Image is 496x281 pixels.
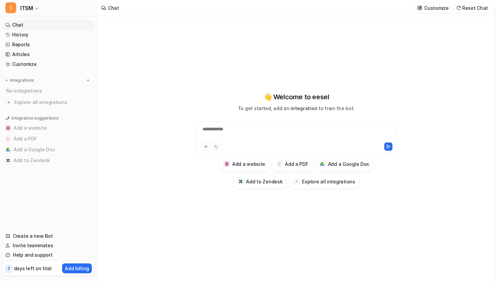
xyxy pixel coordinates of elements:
a: Reports [3,40,94,49]
button: Add a websiteAdd a website [3,123,94,133]
span: I [5,2,16,13]
a: Articles [3,50,94,59]
p: days left on trial [14,265,52,272]
h3: Add a website [232,160,265,168]
p: 7 [7,266,10,272]
p: 👋 Welcome to eesel [264,92,329,102]
p: Integrations [10,78,34,83]
button: Explore all integrations [289,174,359,189]
img: expand menu [4,78,9,83]
button: Add to ZendeskAdd to Zendesk [233,174,286,189]
button: Add a Google DocAdd a Google Doc [3,144,94,155]
h3: Add a PDF [285,160,308,168]
p: To get started, add an to train the bot. [238,105,355,112]
h3: Add to Zendesk [246,178,282,185]
button: Add to ZendeskAdd to Zendesk [3,155,94,166]
p: Integration suggestions [11,115,58,121]
img: Add a PDF [277,162,282,166]
img: customize [417,5,422,10]
a: Explore all integrations [3,98,94,107]
div: No integrations [4,85,94,96]
button: Add a websiteAdd a website [219,156,269,171]
a: Invite teammates [3,241,94,250]
img: explore all integrations [5,99,12,106]
h3: Explore all integrations [302,178,355,185]
span: ITSM [20,3,33,13]
img: Add a website [6,126,10,130]
img: Add a PDF [6,137,10,141]
span: Explore all integrations [14,97,91,108]
button: Customize [415,3,451,13]
button: Add a PDFAdd a PDF [3,133,94,144]
a: Help and support [3,250,94,260]
div: Chat [108,4,119,11]
span: integration [291,105,317,111]
button: Add a PDFAdd a PDF [272,156,312,171]
button: Integrations [3,77,36,84]
h3: Add a Google Doc [328,160,369,168]
button: Reset Chat [454,3,491,13]
img: Add a Google Doc [6,148,10,152]
a: Customize [3,59,94,69]
button: Add billing [62,263,92,273]
button: Add a Google DocAdd a Google Doc [315,156,374,171]
a: Create a new Bot [3,231,94,241]
img: reset [456,5,461,10]
img: Add a Google Doc [320,162,325,166]
img: Add to Zendesk [6,158,10,162]
a: History [3,30,94,40]
img: Add a website [225,162,229,166]
a: Chat [3,20,94,30]
img: menu_add.svg [86,78,90,83]
img: Add to Zendesk [239,179,243,184]
p: Customize [424,4,448,11]
p: Add billing [65,265,89,272]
